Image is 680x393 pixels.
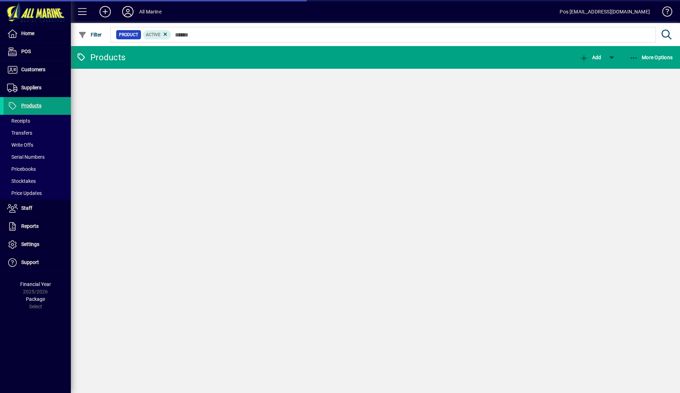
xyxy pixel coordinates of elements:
[4,175,71,187] a: Stocktakes
[4,139,71,151] a: Write Offs
[20,281,51,287] span: Financial Year
[560,6,650,17] div: Pos [EMAIL_ADDRESS][DOMAIN_NAME]
[4,79,71,97] a: Suppliers
[4,218,71,235] a: Reports
[7,166,36,172] span: Pricebooks
[578,51,603,64] button: Add
[21,67,45,72] span: Customers
[26,296,45,302] span: Package
[76,28,104,41] button: Filter
[4,151,71,163] a: Serial Numbers
[7,142,33,148] span: Write Offs
[4,61,71,79] a: Customers
[657,1,671,24] a: Knowledge Base
[7,118,30,124] span: Receipts
[4,127,71,139] a: Transfers
[4,43,71,61] a: POS
[7,190,42,196] span: Price Updates
[21,30,34,36] span: Home
[7,154,45,160] span: Serial Numbers
[139,6,161,17] div: All Marine
[146,32,160,37] span: Active
[7,178,36,184] span: Stocktakes
[119,31,138,38] span: Product
[628,51,675,64] button: More Options
[4,187,71,199] a: Price Updates
[4,254,71,271] a: Support
[78,32,102,38] span: Filter
[4,115,71,127] a: Receipts
[21,205,32,211] span: Staff
[4,236,71,253] a: Settings
[21,103,41,108] span: Products
[21,223,39,229] span: Reports
[94,5,117,18] button: Add
[4,163,71,175] a: Pricebooks
[21,241,39,247] span: Settings
[580,55,601,60] span: Add
[4,200,71,217] a: Staff
[4,25,71,43] a: Home
[21,85,41,90] span: Suppliers
[21,259,39,265] span: Support
[630,55,673,60] span: More Options
[117,5,139,18] button: Profile
[7,130,32,136] span: Transfers
[21,49,31,54] span: POS
[143,30,171,39] mat-chip: Activation Status: Active
[76,52,125,63] div: Products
